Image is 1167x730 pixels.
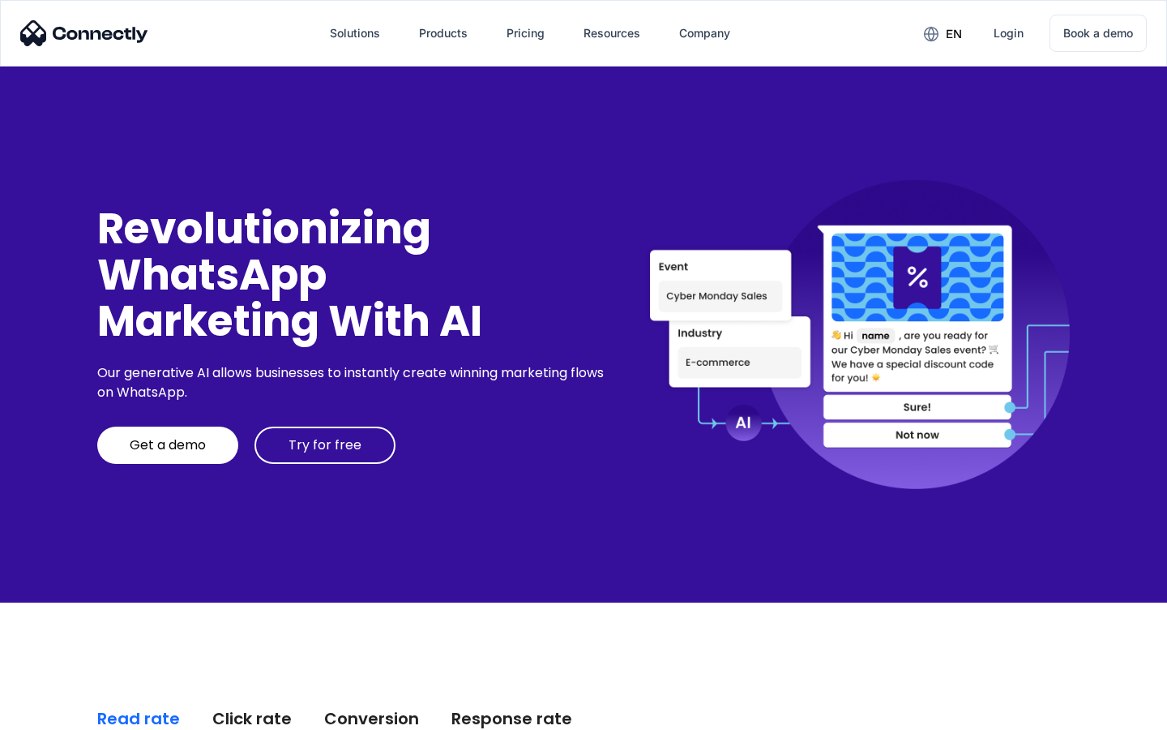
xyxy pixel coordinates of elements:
div: Try for free [289,437,361,453]
div: Company [679,22,730,45]
ul: Language list [32,702,97,724]
a: Login [981,14,1037,53]
div: en [946,23,962,45]
div: Revolutionizing WhatsApp Marketing With AI [97,205,609,345]
a: Get a demo [97,427,238,464]
div: Response rate [451,707,572,730]
a: Pricing [494,14,558,53]
div: Read rate [97,707,180,730]
img: Connectly Logo [20,20,148,46]
div: Conversion [324,707,419,730]
div: Solutions [330,22,380,45]
div: Get a demo [130,437,206,453]
div: Resources [583,22,640,45]
aside: Language selected: English [16,702,97,724]
a: Try for free [254,427,395,464]
div: Our generative AI allows businesses to instantly create winning marketing flows on WhatsApp. [97,363,609,402]
a: Book a demo [1049,15,1147,52]
div: Login [994,22,1024,45]
div: Click rate [212,707,292,730]
div: Pricing [507,22,545,45]
div: Products [419,22,468,45]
